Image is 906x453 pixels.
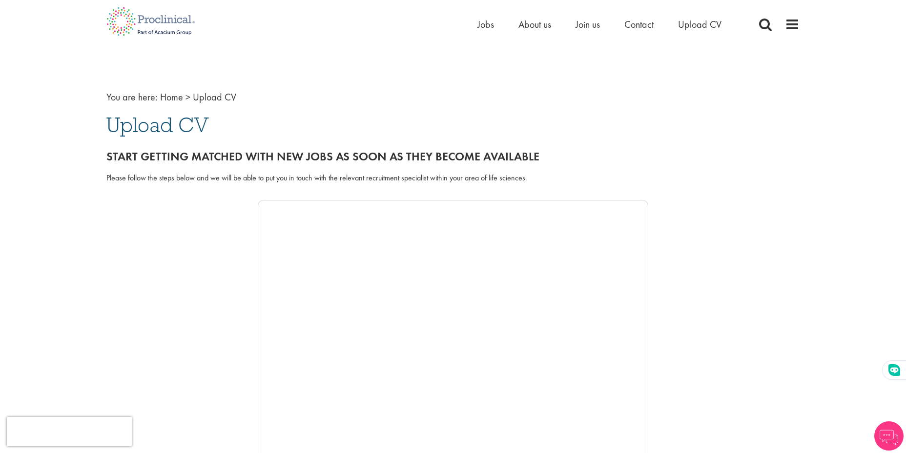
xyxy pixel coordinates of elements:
a: About us [518,18,551,31]
iframe: reCAPTCHA [7,417,132,446]
span: Upload CV [193,91,236,103]
a: Upload CV [678,18,721,31]
a: Contact [624,18,654,31]
a: breadcrumb link [160,91,183,103]
span: You are here: [106,91,158,103]
span: > [185,91,190,103]
span: Upload CV [106,112,209,138]
img: Chatbot [874,421,904,451]
a: Join us [576,18,600,31]
div: Please follow the steps below and we will be able to put you in touch with the relevant recruitme... [106,173,800,184]
h2: Start getting matched with new jobs as soon as they become available [106,150,800,163]
a: Jobs [477,18,494,31]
